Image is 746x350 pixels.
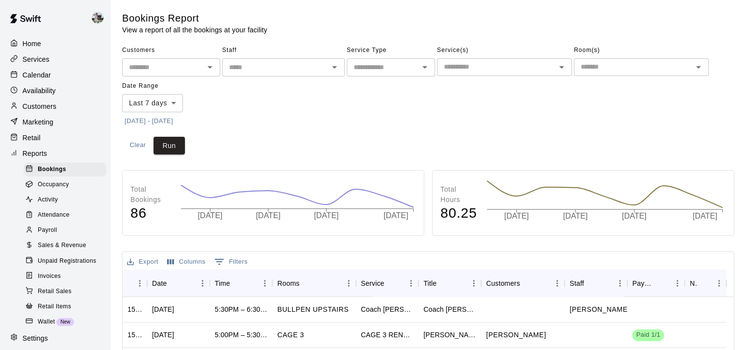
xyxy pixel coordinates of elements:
p: View a report of all the bookings at your facility [122,25,267,35]
div: Settings [8,331,103,346]
p: Customers [23,101,56,111]
a: Services [8,52,103,67]
button: Sort [698,276,712,290]
div: Notes [685,270,726,297]
button: Menu [341,276,356,291]
button: Open [328,60,341,74]
a: Retail Items [24,299,110,314]
tspan: [DATE] [256,211,281,220]
div: Activity [24,193,106,207]
div: Payment [627,270,685,297]
img: Matt Hill [92,12,103,24]
span: Payroll [38,225,57,235]
span: Wallet [38,317,55,327]
div: Occupancy [24,178,106,192]
div: Coach Hansen Pitching One on One [361,304,414,314]
p: Calendar [23,70,51,80]
p: Services [23,54,50,64]
div: Attendance [24,208,106,222]
div: Colton Yack [423,330,476,340]
a: Availability [8,83,103,98]
div: Time [215,270,230,297]
span: Invoices [38,272,61,281]
button: Menu [670,276,685,291]
a: Attendance [24,208,110,223]
p: CAGE 3 [277,330,304,340]
div: Customers [486,270,520,297]
div: Marketing [8,115,103,129]
span: Sales & Revenue [38,241,86,250]
button: Menu [550,276,565,291]
span: Date Range [122,78,208,94]
div: Customers [481,270,565,297]
div: Unpaid Registrations [24,254,106,268]
button: Open [555,60,568,74]
span: New [56,319,74,325]
div: Time [210,270,273,297]
div: Matt Hill [90,8,110,27]
span: Retail Items [38,302,71,312]
a: Reports [8,146,103,161]
button: Show filters [212,254,250,270]
span: Staff [222,43,345,58]
button: Sort [437,276,450,290]
a: Retail [8,130,103,145]
h5: Bookings Report [122,12,267,25]
div: Sales & Revenue [24,239,106,252]
span: Unpaid Registrations [38,256,96,266]
div: WalletNew [24,315,106,329]
div: 1518346 [128,330,142,340]
div: Title [418,270,481,297]
span: Activity [38,195,58,205]
button: Open [692,60,705,74]
tspan: [DATE] [504,212,529,221]
p: Reports [23,149,47,158]
p: BULLPEN UPSTAIRS [277,304,349,315]
button: Sort [128,276,141,290]
div: Payroll [24,224,106,237]
div: Tue, Oct 14, 2025 [152,330,174,340]
button: Sort [300,276,313,290]
span: Attendance [38,210,70,220]
div: Home [8,36,103,51]
a: Activity [24,193,110,208]
button: Sort [230,276,244,290]
tspan: [DATE] [694,212,718,221]
button: Sort [520,276,534,290]
p: Colton Yack [486,330,546,340]
div: Last 7 days [122,94,183,112]
p: Cody Hansen [569,304,629,315]
div: Date [152,270,167,297]
div: Payment [632,270,656,297]
button: Menu [132,276,147,291]
p: Total Hours [440,184,477,205]
div: ID [123,270,147,297]
span: Customers [122,43,220,58]
div: Staff [569,270,584,297]
div: Coach Hansen Pitching One on One [423,304,476,314]
tspan: [DATE] [314,211,338,220]
p: Total Bookings [130,184,171,205]
span: Paid 1/1 [632,330,664,340]
span: Service(s) [437,43,572,58]
div: 5:00PM – 5:30PM [215,330,268,340]
div: Retail Items [24,300,106,314]
span: Occupancy [38,180,69,190]
p: Settings [23,333,48,343]
button: Sort [167,276,180,290]
a: Calendar [8,68,103,82]
span: Retail Sales [38,287,72,297]
a: Retail Sales [24,284,110,299]
span: Service Type [347,43,435,58]
a: Payroll [24,223,110,238]
p: Marketing [23,117,53,127]
a: Unpaid Registrations [24,253,110,269]
div: Notes [690,270,698,297]
span: Bookings [38,165,66,175]
div: 5:30PM – 6:30PM [215,304,268,314]
a: Invoices [24,269,110,284]
a: WalletNew [24,314,110,329]
div: Rooms [277,270,299,297]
